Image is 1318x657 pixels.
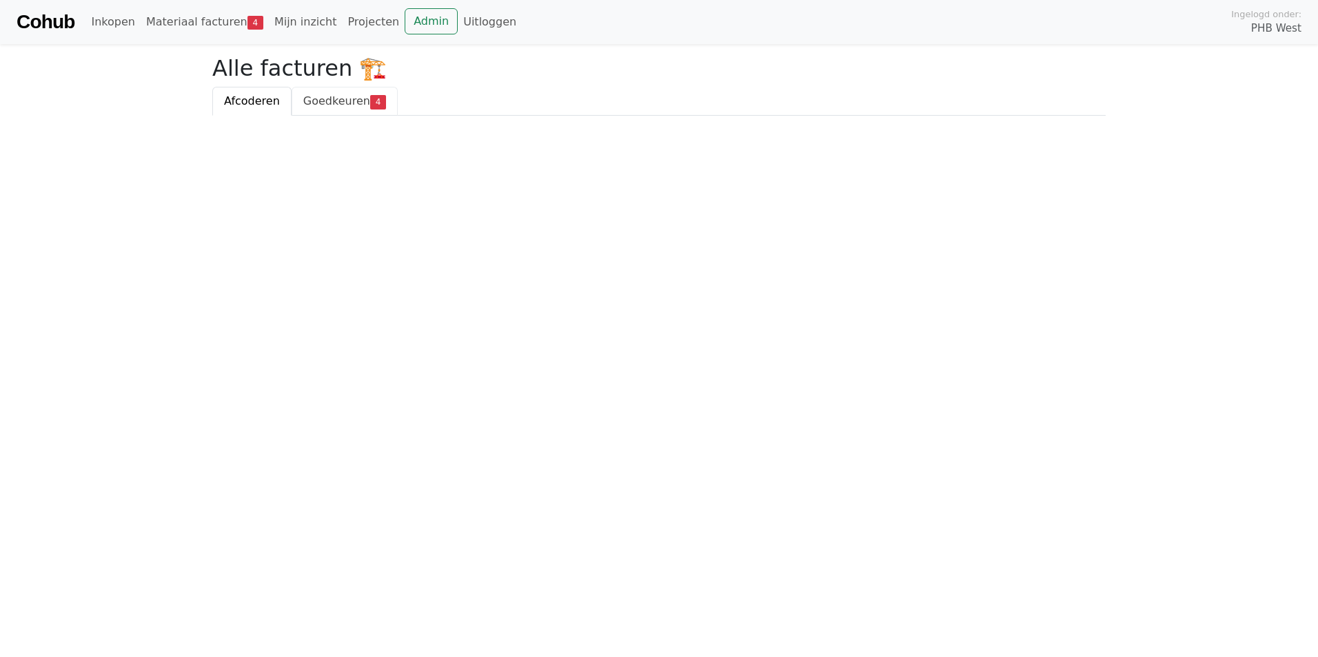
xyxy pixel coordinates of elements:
a: Admin [405,8,458,34]
a: Projecten [342,8,405,36]
a: Materiaal facturen4 [141,8,269,36]
span: PHB West [1251,21,1301,36]
span: 4 [247,16,263,30]
span: Ingelogd onder: [1231,8,1301,21]
h2: Alle facturen 🏗️ [212,55,1106,81]
span: Afcoderen [224,94,280,107]
a: Goedkeuren4 [292,87,398,116]
a: Afcoderen [212,87,292,116]
a: Inkopen [85,8,140,36]
span: 4 [370,95,386,109]
a: Cohub [17,6,74,39]
a: Mijn inzicht [269,8,343,36]
span: Goedkeuren [303,94,370,107]
a: Uitloggen [458,8,522,36]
